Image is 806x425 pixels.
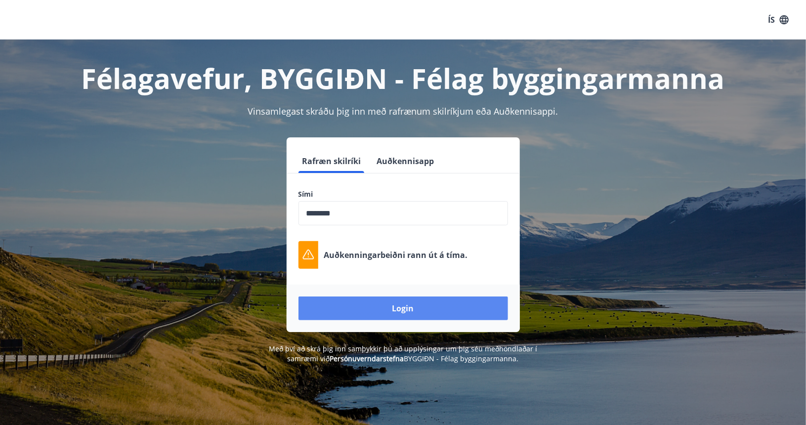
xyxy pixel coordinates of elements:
button: Auðkennisapp [373,149,438,173]
h1: Félagavefur, BYGGIÐN - Félag byggingarmanna [59,59,747,97]
span: Með því að skrá þig inn samþykkir þú að upplýsingar um þig séu meðhöndlaðar í samræmi við BYGGIÐN... [269,344,537,363]
button: Login [298,297,508,320]
span: Vinsamlegast skráðu þig inn með rafrænum skilríkjum eða Auðkennisappi. [248,105,558,117]
p: Auðkenningarbeiðni rann út á tíma. [324,250,468,260]
a: Persónuverndarstefna [330,354,404,363]
button: Rafræn skilríki [298,149,365,173]
label: Sími [298,189,508,199]
button: ÍS [763,11,794,29]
